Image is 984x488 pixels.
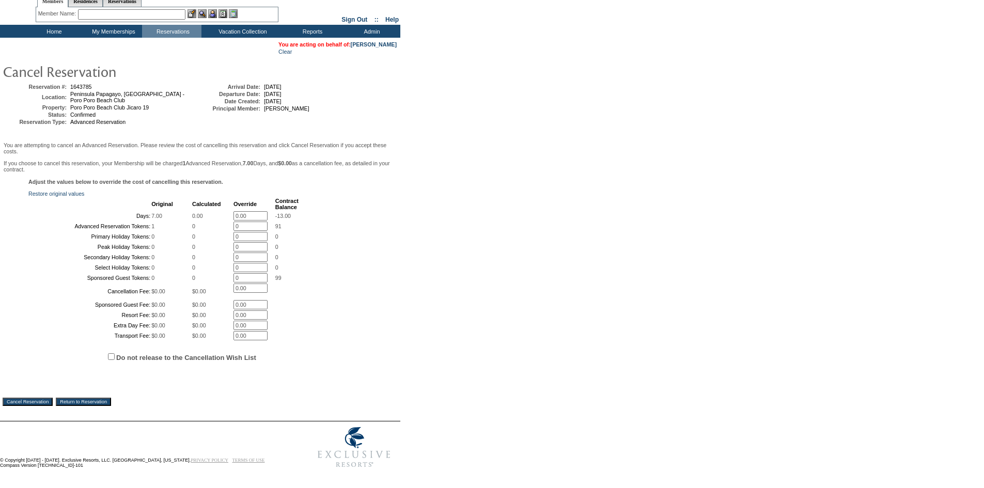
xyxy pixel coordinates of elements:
span: 0 [151,264,154,271]
td: Sponsored Guest Tokens: [29,273,150,282]
td: Transport Fee: [29,331,150,340]
span: Advanced Reservation [70,119,126,125]
b: Contract Balance [275,198,299,210]
p: You are attempting to cancel an Advanced Reservation. Please review the cost of cancelling this r... [4,142,397,154]
span: 1 [151,223,154,229]
td: My Memberships [83,25,142,38]
span: 91 [275,223,282,229]
span: [DATE] [264,98,282,104]
td: Reports [282,25,341,38]
a: Help [385,16,399,23]
td: Extra Day Fee: [29,321,150,330]
span: $0.00 [192,312,206,318]
span: 0 [192,254,195,260]
span: -13.00 [275,213,291,219]
td: Date Created: [198,98,260,104]
span: 0 [151,233,154,240]
a: Clear [278,49,292,55]
span: 0 [192,223,195,229]
b: Adjust the values below to override the cost of cancelling this reservation. [28,179,223,185]
span: 99 [275,275,282,281]
a: Sign Out [341,16,367,23]
span: [PERSON_NAME] [264,105,309,112]
input: Cancel Reservation [3,398,53,406]
span: 0 [192,233,195,240]
td: Property: [5,104,67,111]
td: Cancellation Fee: [29,284,150,299]
td: Home [23,25,83,38]
td: Reservation Type: [5,119,67,125]
span: $0.00 [192,322,206,328]
a: TERMS OF USE [232,458,265,463]
span: 0 [151,244,154,250]
span: 0 [275,264,278,271]
span: 0.00 [192,213,203,219]
td: Location: [5,91,67,103]
td: Resort Fee: [29,310,150,320]
span: Poro Poro Beach Club Jicaro 19 [70,104,149,111]
span: 0 [151,275,154,281]
span: $0.00 [151,302,165,308]
a: PRIVACY POLICY [191,458,228,463]
span: You are acting on behalf of: [278,41,397,48]
b: 1 [183,160,186,166]
span: 0 [192,264,195,271]
img: pgTtlCancelRes.gif [3,61,209,82]
img: Reservations [218,9,227,18]
label: Do not release to the Cancellation Wish List [116,354,256,361]
img: Exclusive Resorts [308,421,400,473]
span: Confirmed [70,112,96,118]
span: $0.00 [151,322,165,328]
b: $0.00 [278,160,292,166]
td: Secondary Holiday Tokens: [29,253,150,262]
span: 0 [151,254,154,260]
div: Member Name: [38,9,78,18]
td: Principal Member: [198,105,260,112]
img: View [198,9,207,18]
a: Restore original values [28,191,84,197]
b: Original [151,201,173,207]
span: Peninsula Papagayo, [GEOGRAPHIC_DATA] - Poro Poro Beach Club [70,91,184,103]
span: 0 [192,275,195,281]
img: b_edit.gif [188,9,196,18]
span: [DATE] [264,91,282,97]
span: 0 [275,244,278,250]
img: Impersonate [208,9,217,18]
td: Vacation Collection [201,25,282,38]
span: $0.00 [192,333,206,339]
td: Sponsored Guest Fee: [29,300,150,309]
span: $0.00 [151,333,165,339]
span: 0 [275,254,278,260]
td: Select Holiday Tokens: [29,263,150,272]
td: Reservation #: [5,84,67,90]
span: $0.00 [192,302,206,308]
td: Peak Holiday Tokens: [29,242,150,251]
td: Days: [29,211,150,221]
span: 7.00 [151,213,162,219]
td: Advanced Reservation Tokens: [29,222,150,231]
b: Override [233,201,257,207]
span: :: [374,16,379,23]
span: $0.00 [151,312,165,318]
td: Admin [341,25,400,38]
span: 0 [192,244,195,250]
b: Calculated [192,201,221,207]
input: Return to Reservation [56,398,111,406]
span: 0 [275,233,278,240]
span: $0.00 [151,288,165,294]
p: If you choose to cancel this reservation, your Membership will be charged Advanced Reservation, D... [4,160,397,172]
span: $0.00 [192,288,206,294]
a: [PERSON_NAME] [351,41,397,48]
b: 7.00 [243,160,254,166]
td: Departure Date: [198,91,260,97]
span: [DATE] [264,84,282,90]
td: Arrival Date: [198,84,260,90]
td: Reservations [142,25,201,38]
td: Primary Holiday Tokens: [29,232,150,241]
span: 1643785 [70,84,92,90]
td: Status: [5,112,67,118]
img: b_calculator.gif [229,9,238,18]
